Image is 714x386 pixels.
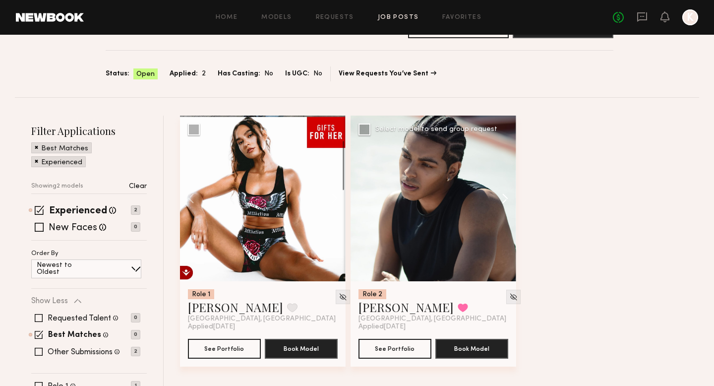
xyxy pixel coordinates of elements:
span: 2 [202,68,206,79]
a: Requests [316,14,354,21]
p: 2 [131,347,140,356]
button: See Portfolio [188,339,261,359]
span: Is UGC: [285,68,309,79]
a: Book Model [435,344,508,352]
p: 0 [131,330,140,339]
img: Unhide Model [339,293,347,301]
a: Home [216,14,238,21]
p: 2 [131,205,140,215]
p: Order By [31,251,59,257]
p: 0 [131,313,140,322]
label: Requested Talent [48,315,111,322]
p: Best Matches [41,145,88,152]
p: Clear [129,183,147,190]
p: Show Less [31,297,68,305]
a: Book Model [265,344,338,352]
span: [GEOGRAPHIC_DATA], [GEOGRAPHIC_DATA] [188,315,336,323]
p: Newest to Oldest [37,262,96,276]
label: Best Matches [48,331,101,339]
div: Applied [DATE] [358,323,508,331]
a: K [682,9,698,25]
p: Showing 2 models [31,183,83,190]
div: Role 1 [188,289,214,299]
div: Applied [DATE] [188,323,338,331]
button: Book Model [435,339,508,359]
a: Job Posts [378,14,419,21]
span: Status: [106,68,129,79]
a: View Requests You’ve Sent [339,70,436,77]
button: Book Model [265,339,338,359]
div: Select model to send group request [375,126,497,133]
a: [PERSON_NAME] [188,299,283,315]
a: [PERSON_NAME] [358,299,454,315]
span: Applied: [170,68,198,79]
span: [GEOGRAPHIC_DATA], [GEOGRAPHIC_DATA] [358,315,506,323]
h2: Filter Applications [31,124,147,137]
div: Role 2 [358,289,386,299]
p: 0 [131,222,140,232]
p: Experienced [41,159,82,166]
span: Has Casting: [218,68,260,79]
span: No [313,68,322,79]
span: No [264,68,273,79]
span: Open [136,69,155,79]
img: Unhide Model [509,293,518,301]
h1: Catalo Vitamins [106,13,247,38]
a: Models [261,14,292,21]
label: Other Submissions [48,348,113,356]
button: See Portfolio [358,339,431,359]
label: Experienced [49,206,107,216]
label: New Faces [49,223,97,233]
a: Favorites [442,14,481,21]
